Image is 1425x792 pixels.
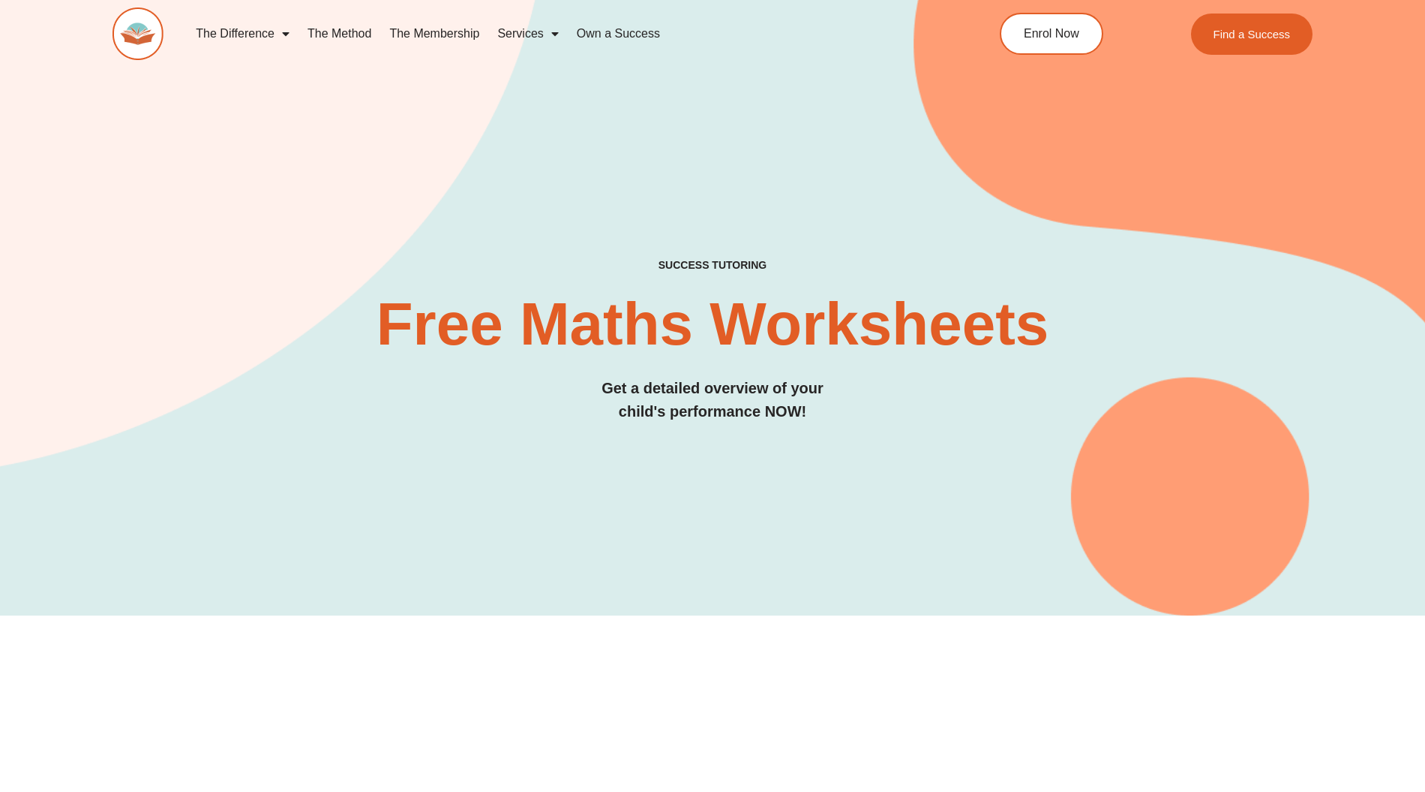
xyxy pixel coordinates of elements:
h2: Free Maths Worksheets​ [112,294,1312,354]
a: Own a Success [568,17,669,51]
iframe: Chat Widget [1350,720,1425,792]
a: Enrol Now [1000,13,1103,55]
a: The Membership [380,17,488,51]
span: Find a Success [1213,29,1290,40]
a: Services [488,17,567,51]
span: Enrol Now [1024,28,1079,40]
nav: Menu [187,17,931,51]
a: The Method [298,17,380,51]
a: Find a Success [1190,14,1312,55]
a: The Difference [187,17,298,51]
h3: Get a detailed overview of your child's performance NOW! [112,377,1312,423]
h4: SUCCESS TUTORING​ [112,259,1312,272]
